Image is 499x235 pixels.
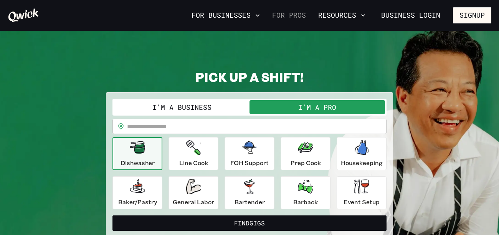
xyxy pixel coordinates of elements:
[230,158,269,167] p: FOH Support
[179,158,208,167] p: Line Cook
[269,9,309,22] a: For Pros
[112,137,162,170] button: Dishwasher
[293,197,318,207] p: Barback
[225,176,274,209] button: Bartender
[453,7,491,23] button: Signup
[106,69,393,84] h2: PICK UP A SHIFT!
[341,158,383,167] p: Housekeeping
[344,197,380,207] p: Event Setup
[235,197,265,207] p: Bartender
[315,9,368,22] button: Resources
[112,215,387,231] button: FindGigs
[337,176,387,209] button: Event Setup
[112,176,162,209] button: Baker/Pastry
[118,197,157,207] p: Baker/Pastry
[225,137,274,170] button: FOH Support
[173,197,214,207] p: General Labor
[337,137,387,170] button: Housekeeping
[121,158,155,167] p: Dishwasher
[281,137,330,170] button: Prep Cook
[281,176,330,209] button: Barback
[188,9,263,22] button: For Businesses
[375,7,447,23] a: Business Login
[169,176,218,209] button: General Labor
[114,100,249,114] button: I'm a Business
[291,158,321,167] p: Prep Cook
[249,100,385,114] button: I'm a Pro
[169,137,218,170] button: Line Cook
